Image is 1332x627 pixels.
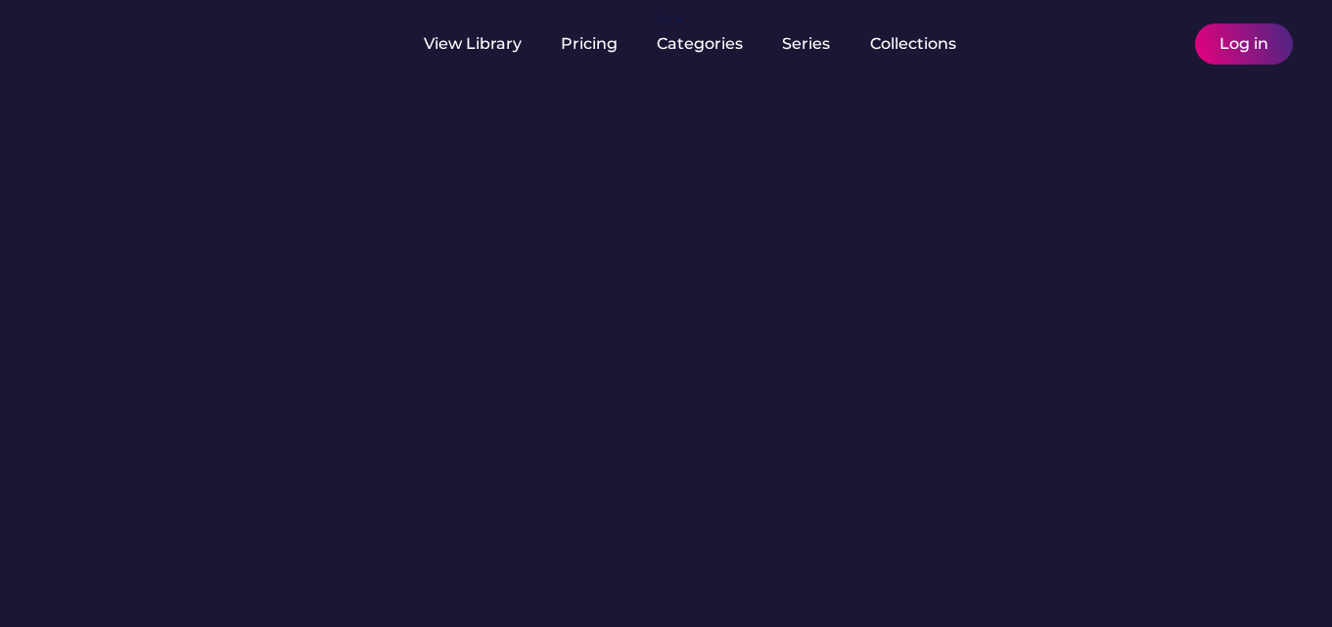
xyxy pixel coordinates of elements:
[1219,33,1268,55] div: Log in
[424,33,522,55] div: View Library
[1119,32,1142,56] img: yH5BAEAAAAALAAAAAABAAEAAAIBRAA7
[782,33,831,55] div: Series
[225,32,249,56] img: yH5BAEAAAAALAAAAAABAAEAAAIBRAA7
[657,10,682,29] div: fvck
[870,33,956,55] div: Collections
[657,33,743,55] div: Categories
[1152,32,1175,56] img: yH5BAEAAAAALAAAAAABAAEAAAIBRAA7
[39,22,194,62] img: yH5BAEAAAAALAAAAAABAAEAAAIBRAA7
[561,33,618,55] div: Pricing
